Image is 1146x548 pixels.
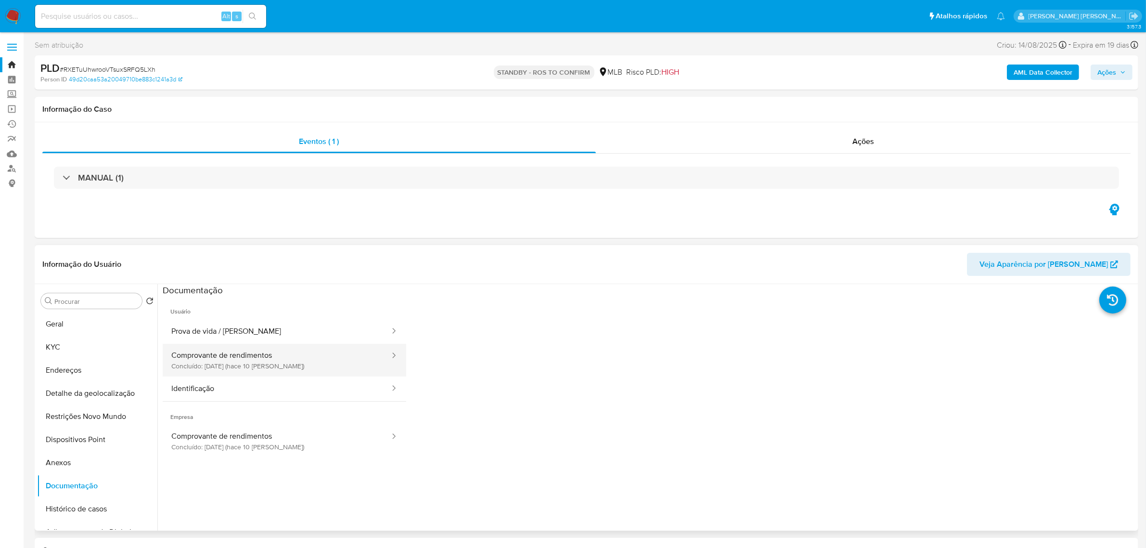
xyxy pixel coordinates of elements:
[979,253,1108,276] span: Veja Aparência por [PERSON_NAME]
[54,167,1119,189] div: MANUAL (1)
[299,136,339,147] span: Eventos ( 1 )
[35,40,83,51] span: Sem atribuição
[37,405,157,428] button: Restrições Novo Mundo
[37,336,157,359] button: KYC
[997,39,1067,52] div: Criou: 14/08/2025
[37,474,157,497] button: Documentação
[78,172,124,183] h3: MANUAL (1)
[37,382,157,405] button: Detalhe da geolocalização
[42,260,121,269] h1: Informação do Usuário
[967,253,1131,276] button: Veja Aparência por [PERSON_NAME]
[1073,40,1129,51] span: Expira em 19 dias
[60,65,155,74] span: # RXETuUhwrooVTsuxSRFQ5LXh
[146,297,154,308] button: Retornar ao pedido padrão
[37,313,157,336] button: Geral
[997,12,1005,20] a: Notificações
[936,11,987,21] span: Atalhos rápidos
[37,428,157,451] button: Dispositivos Point
[235,12,238,21] span: s
[1069,39,1071,52] span: -
[1007,65,1079,80] button: AML Data Collector
[45,297,52,305] button: Procurar
[1129,11,1139,21] a: Sair
[40,60,60,76] b: PLD
[598,67,623,78] div: MLB
[37,359,157,382] button: Endereços
[35,10,266,23] input: Pesquise usuários ou casos...
[54,297,138,306] input: Procurar
[40,75,67,84] b: Person ID
[1097,65,1116,80] span: Ações
[1091,65,1133,80] button: Ações
[627,67,680,78] span: Risco PLD:
[662,66,680,78] span: HIGH
[37,451,157,474] button: Anexos
[69,75,182,84] a: 49d20caa53a20049710be883c1241a3d
[852,136,874,147] span: Ações
[37,497,157,521] button: Histórico de casos
[222,12,230,21] span: Alt
[1014,65,1072,80] b: AML Data Collector
[494,65,594,79] p: STANDBY - ROS TO CONFIRM
[1029,12,1126,21] p: emerson.gomes@mercadopago.com.br
[42,104,1131,114] h1: Informação do Caso
[243,10,262,23] button: search-icon
[37,521,157,544] button: Adiantamentos de Dinheiro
